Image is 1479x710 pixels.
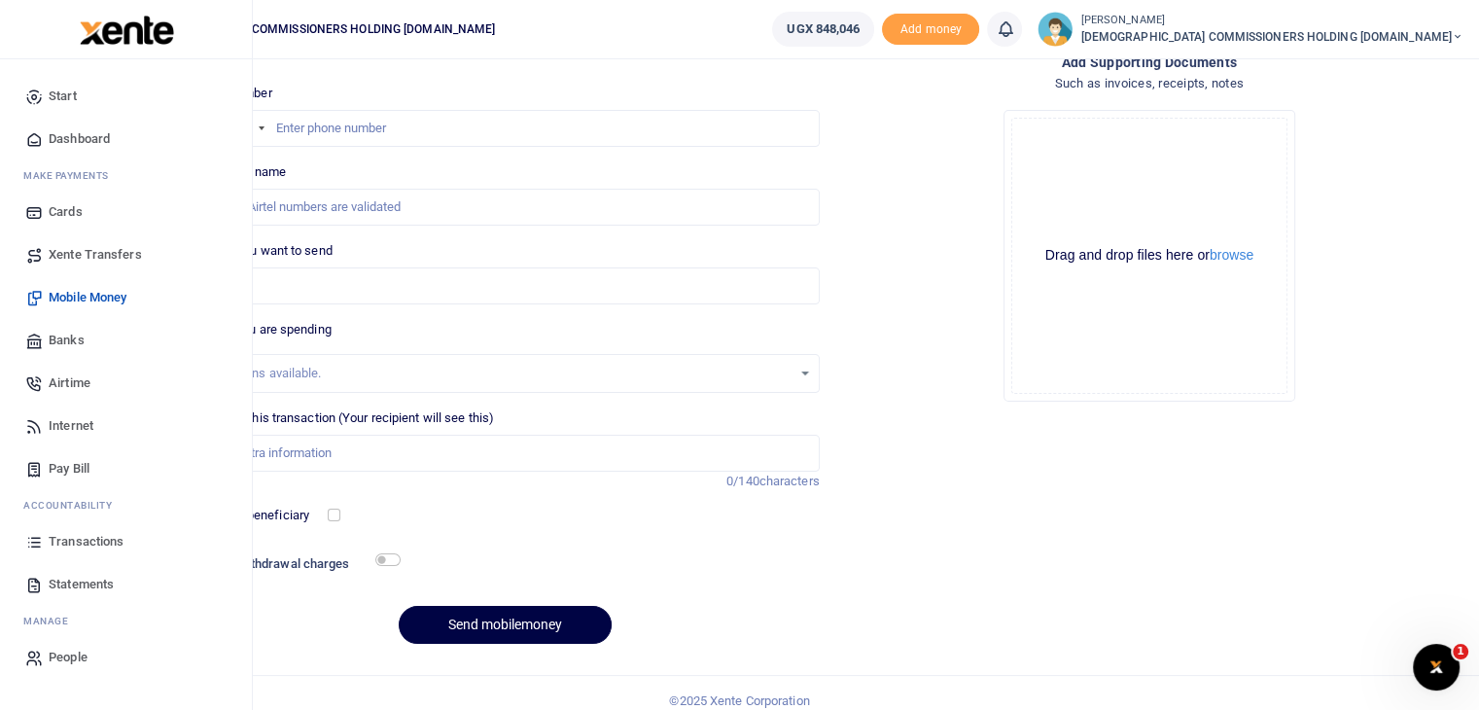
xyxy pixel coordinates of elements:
[49,459,89,479] span: Pay Bill
[49,87,77,106] span: Start
[191,110,819,147] input: Enter phone number
[16,606,236,636] li: M
[787,19,860,39] span: UGX 848,046
[1453,644,1468,659] span: 1
[117,20,503,38] span: [DEMOGRAPHIC_DATA] COMMISSIONERS HOLDING [DOMAIN_NAME]
[1210,248,1253,262] button: browse
[49,288,126,307] span: Mobile Money
[49,245,142,265] span: Xente Transfers
[49,416,93,436] span: Internet
[49,648,88,667] span: People
[191,84,271,103] label: Phone number
[399,606,612,644] button: Send mobilemoney
[49,373,90,393] span: Airtime
[191,408,494,428] label: Memo for this transaction (Your recipient will see this)
[49,202,83,222] span: Cards
[38,498,112,513] span: countability
[16,563,236,606] a: Statements
[1080,28,1463,46] span: [DEMOGRAPHIC_DATA] COMMISSIONERS HOLDING [DOMAIN_NAME]
[882,14,979,46] li: Toup your wallet
[16,118,236,160] a: Dashboard
[759,474,820,488] span: characters
[78,21,174,36] a: logo-small logo-large logo-large
[726,474,759,488] span: 0/140
[835,52,1463,73] h4: Add supporting Documents
[772,12,874,47] a: UGX 848,046
[16,520,236,563] a: Transactions
[33,614,69,628] span: anage
[16,362,236,405] a: Airtime
[191,241,332,261] label: Amount you want to send
[16,276,236,319] a: Mobile Money
[1080,13,1463,29] small: [PERSON_NAME]
[194,556,392,572] h6: Include withdrawal charges
[764,12,882,47] li: Wallet ballance
[16,191,236,233] a: Cards
[191,189,819,226] input: MTN & Airtel numbers are validated
[49,532,123,551] span: Transactions
[16,233,236,276] a: Xente Transfers
[191,320,331,339] label: Reason you are spending
[205,364,791,383] div: No options available.
[1038,12,1073,47] img: profile-user
[191,435,819,472] input: Enter extra information
[16,490,236,520] li: Ac
[16,636,236,679] a: People
[1413,644,1460,691] iframe: Intercom live chat
[16,75,236,118] a: Start
[16,447,236,490] a: Pay Bill
[49,331,85,350] span: Banks
[16,319,236,362] a: Banks
[835,73,1463,94] h4: Such as invoices, receipts, notes
[191,267,819,304] input: UGX
[49,129,110,149] span: Dashboard
[16,160,236,191] li: M
[80,16,174,45] img: logo-large
[882,20,979,35] a: Add money
[1012,246,1286,265] div: Drag and drop files here or
[882,14,979,46] span: Add money
[16,405,236,447] a: Internet
[1004,110,1295,402] div: File Uploader
[33,168,109,183] span: ake Payments
[49,575,114,594] span: Statements
[1038,12,1463,47] a: profile-user [PERSON_NAME] [DEMOGRAPHIC_DATA] COMMISSIONERS HOLDING [DOMAIN_NAME]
